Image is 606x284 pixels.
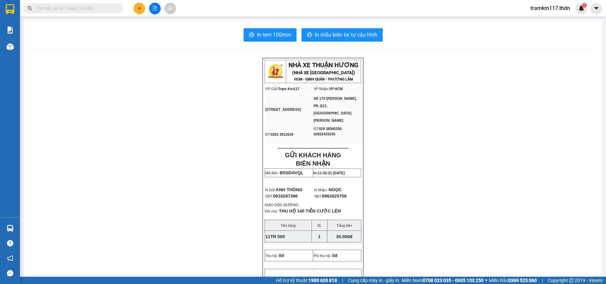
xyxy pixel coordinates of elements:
[265,171,279,175] span: Mã đơn:
[273,194,298,199] span: 0918297386
[265,107,301,111] span: [STREET_ADDRESS]
[7,270,13,276] span: message
[265,209,278,213] span: Ghi chú:
[7,27,14,34] img: solution-icon
[7,225,14,232] img: warehouse-icon
[152,6,157,11] span: file-add
[7,240,13,246] span: question-circle
[257,31,291,39] span: In tem 100mm
[267,63,284,80] img: logo
[423,278,484,283] strong: 0708 023 035 - 0935 103 250
[7,43,14,50] img: warehouse-icon
[313,96,357,122] span: Số 170 [PERSON_NAME], P8, Q11, [GEOGRAPHIC_DATA][PERSON_NAME]
[314,194,322,198] span: SĐT:
[336,234,352,239] span: 30.000đ
[313,87,329,91] span: VP Nhận:
[289,62,358,69] strong: NHÀ XE THUẬN HƯƠNG
[329,87,343,91] span: VP HCM
[296,160,330,167] strong: BIÊN NHẬN
[168,6,172,11] span: aim
[249,32,254,38] span: printer
[593,5,599,11] span: caret-down
[28,6,32,11] span: search
[336,223,352,227] span: Tổng tiền
[244,28,297,42] button: printerIn tem 100mm
[569,278,574,283] span: copyright
[279,253,284,258] span: 0đ
[348,277,400,284] span: Cung cấp máy in - giấy in:
[402,277,484,284] span: Miền Nam
[508,278,537,283] strong: 0369 525 060
[313,171,345,175] span: In:
[265,203,299,207] span: GIAO DỌC ĐƯỜNG:
[318,234,320,239] span: 1
[314,188,327,192] span: N.Nhận:
[149,3,161,14] button: file-add
[276,277,337,284] span: Hỗ trợ kỹ thuật:
[317,223,321,227] span: SL
[489,277,537,284] span: Miền Bắc
[279,209,341,213] span: THU HỘ 140 TIỀN CƯỚC LÊN
[525,4,575,12] span: tramkm117.thdn
[582,3,587,8] sup: 1
[322,194,346,199] span: 0962625758
[328,187,342,192] span: NGỌC
[277,145,348,151] span: ----------------------------------------------
[294,77,353,81] strong: HCM - ĐỊNH QUÁN - PHƯƠNG LÂM
[281,223,296,227] span: Tên hàng
[265,194,298,198] span: SĐT:
[265,254,278,258] span: Thu hộ:
[307,32,312,38] span: printer
[485,279,487,282] span: ⚪️
[280,170,304,175] span: B5SDAVQL
[308,278,337,283] strong: 1900 633 818
[315,31,377,39] span: In mẫu biên lai tự cấu hình
[6,4,14,14] img: logo-vxr
[265,234,285,239] span: 11TR 500
[292,70,355,75] strong: (NHÀ XE [GEOGRAPHIC_DATA])
[313,127,342,136] span: 028 38580330, 02822415336
[313,127,319,131] span: ĐT:
[271,132,293,136] span: 0251 3612618
[583,3,585,8] span: 1
[332,253,337,258] span: 0đ
[590,3,602,14] button: caret-down
[302,28,383,42] button: printerIn mẫu biên lai tự cấu hình
[542,277,543,284] span: |
[265,87,278,91] span: VP Gửi:
[133,3,145,14] button: plus
[265,188,303,192] span: N.Gửi:
[276,187,303,192] span: ANH THÔNG
[37,5,115,12] input: Tìm tên, số ĐT hoặc mã đơn
[137,6,142,11] span: plus
[342,277,343,284] span: |
[285,152,341,159] strong: GỬI KHÁCH HÀNG
[164,3,176,14] button: aim
[7,255,13,261] span: notification
[578,5,584,11] img: icon-new-feature
[265,132,271,136] span: ĐT:
[318,171,345,175] span: 11:42:21 [DATE]
[278,87,299,91] span: Trạm Km117
[313,254,331,258] span: Phí thu hộ:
